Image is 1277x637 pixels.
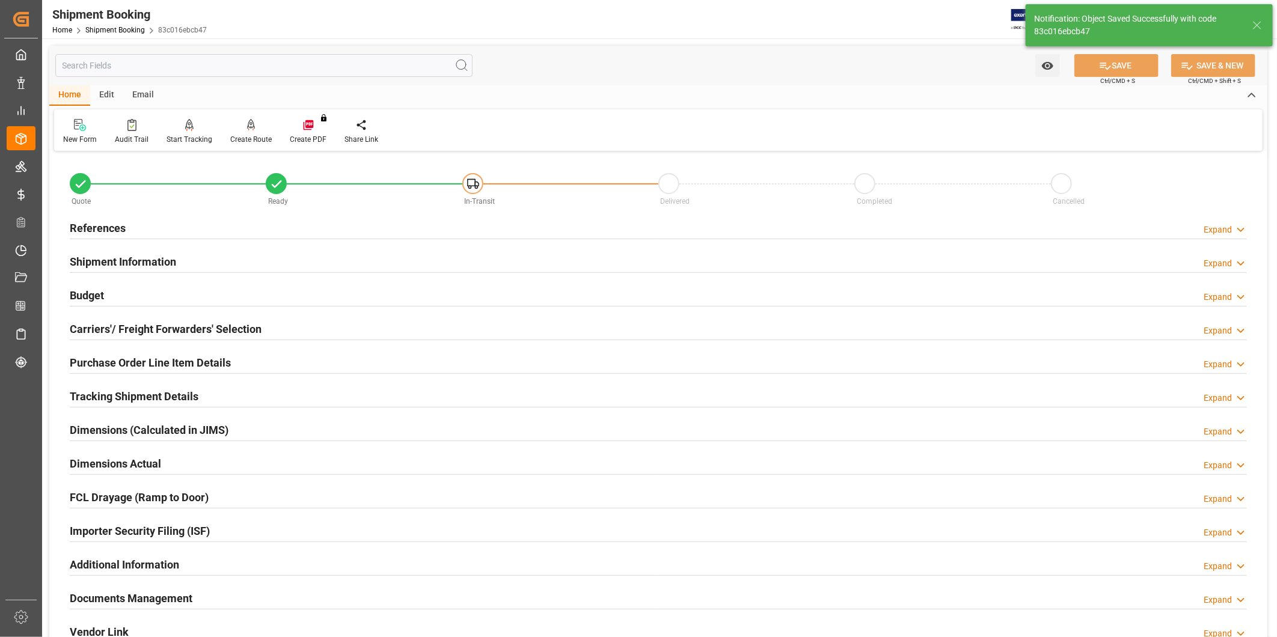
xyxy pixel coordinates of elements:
[1100,76,1135,85] span: Ctrl/CMD + S
[1204,526,1232,539] div: Expand
[70,287,104,303] h2: Budget
[268,197,288,206] span: Ready
[1053,197,1085,206] span: Cancelled
[63,134,97,145] div: New Form
[70,355,231,371] h2: Purchase Order Line Item Details
[1204,325,1232,337] div: Expand
[52,5,207,23] div: Shipment Booking
[49,85,90,106] div: Home
[70,456,161,472] h2: Dimensions Actual
[1204,291,1232,303] div: Expand
[123,85,163,106] div: Email
[70,254,176,270] h2: Shipment Information
[1171,54,1255,77] button: SAVE & NEW
[55,54,473,77] input: Search Fields
[115,134,149,145] div: Audit Trail
[230,134,272,145] div: Create Route
[464,197,495,206] span: In-Transit
[1035,54,1060,77] button: open menu
[1204,425,1232,438] div: Expand
[70,422,228,438] h2: Dimensions (Calculated in JIMS)
[167,134,212,145] div: Start Tracking
[1188,76,1241,85] span: Ctrl/CMD + Shift + S
[1011,9,1053,30] img: Exertis%20JAM%20-%20Email%20Logo.jpg_1722504956.jpg
[70,590,192,606] h2: Documents Management
[1204,560,1232,573] div: Expand
[72,197,91,206] span: Quote
[70,556,179,573] h2: Additional Information
[70,489,209,505] h2: FCL Drayage (Ramp to Door)
[1204,257,1232,270] div: Expand
[1074,54,1159,77] button: SAVE
[1034,13,1241,38] div: Notification: Object Saved Successfully with code 83c016ebcb47
[660,197,690,206] span: Delivered
[70,523,210,539] h2: Importer Security Filing (ISF)
[52,26,72,34] a: Home
[857,197,892,206] span: Completed
[345,134,378,145] div: Share Link
[1204,594,1232,606] div: Expand
[85,26,145,34] a: Shipment Booking
[70,220,126,236] h2: References
[1204,224,1232,236] div: Expand
[1204,392,1232,404] div: Expand
[90,85,123,106] div: Edit
[70,388,198,404] h2: Tracking Shipment Details
[1204,493,1232,505] div: Expand
[70,321,262,337] h2: Carriers'/ Freight Forwarders' Selection
[1204,358,1232,371] div: Expand
[1204,459,1232,472] div: Expand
